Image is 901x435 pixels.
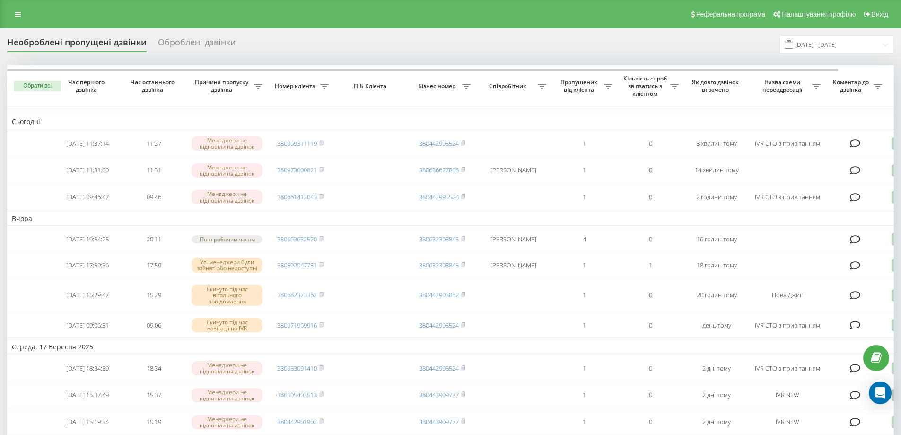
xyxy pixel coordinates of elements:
[617,280,683,311] td: 0
[617,158,683,183] td: 0
[192,79,254,93] span: Причина пропуску дзвінка
[480,82,538,90] span: Співробітник
[683,228,750,251] td: 16 годин тому
[419,139,459,148] a: 380442995524
[54,158,121,183] td: [DATE] 11:31:00
[419,321,459,329] a: 380442995524
[551,280,617,311] td: 1
[192,415,262,429] div: Менеджери не відповіли на дзвінок
[475,228,551,251] td: [PERSON_NAME]
[277,139,317,148] a: 380969311119
[277,193,317,201] a: 380661412043
[128,79,179,93] span: Час останнього дзвінка
[683,383,750,408] td: 2 дні тому
[556,79,604,93] span: Пропущених від клієнта
[192,388,262,402] div: Менеджери не відповіли на дзвінок
[7,37,147,52] div: Необроблені пропущені дзвінки
[872,10,888,18] span: Вихід
[691,79,742,93] span: Як довго дзвінок втрачено
[683,313,750,338] td: день тому
[869,382,892,404] div: Open Intercom Messenger
[750,313,825,338] td: IVR СТО з привітанням
[617,131,683,156] td: 0
[617,253,683,278] td: 1
[782,10,856,18] span: Налаштування профілю
[419,166,459,174] a: 380636627808
[683,158,750,183] td: 14 хвилин тому
[341,82,401,90] span: ПІБ Клієнта
[54,409,121,435] td: [DATE] 15:19:34
[54,356,121,381] td: [DATE] 18:34:39
[419,235,459,243] a: 380632308845
[617,185,683,210] td: 0
[419,391,459,399] a: 380443909777
[121,228,187,251] td: 20:11
[419,291,459,299] a: 380442903882
[277,417,317,426] a: 380442901902
[272,82,320,90] span: Номер клієнта
[683,280,750,311] td: 20 годин тому
[121,131,187,156] td: 11:37
[192,136,262,151] div: Менеджери не відповіли на дзвінок
[414,82,462,90] span: Бізнес номер
[551,383,617,408] td: 1
[754,79,812,93] span: Назва схеми переадресації
[192,235,262,243] div: Поза робочим часом
[750,185,825,210] td: IVR СТО з привітанням
[475,158,551,183] td: [PERSON_NAME]
[121,185,187,210] td: 09:46
[192,163,262,178] div: Менеджери не відповіли на дзвінок
[121,280,187,311] td: 15:29
[551,253,617,278] td: 1
[54,280,121,311] td: [DATE] 15:29:47
[192,258,262,272] div: Усі менеджери були зайняті або недоступні
[419,261,459,269] a: 380632308845
[551,158,617,183] td: 1
[277,235,317,243] a: 380663632520
[54,185,121,210] td: [DATE] 09:46:47
[192,318,262,332] div: Скинуто під час навігації по IVR
[14,81,61,91] button: Обрати всі
[683,253,750,278] td: 18 годин тому
[277,261,317,269] a: 380502047751
[121,356,187,381] td: 18:34
[750,409,825,435] td: IVR NEW
[54,131,121,156] td: [DATE] 11:37:14
[617,228,683,251] td: 0
[683,409,750,435] td: 2 дні тому
[617,383,683,408] td: 0
[617,356,683,381] td: 0
[54,313,121,338] td: [DATE] 09:06:31
[121,158,187,183] td: 11:31
[750,131,825,156] td: IVR СТО з привітанням
[683,356,750,381] td: 2 дні тому
[192,190,262,204] div: Менеджери не відповіли на дзвінок
[54,383,121,408] td: [DATE] 15:37:49
[158,37,236,52] div: Оброблені дзвінки
[551,185,617,210] td: 1
[54,228,121,251] td: [DATE] 19:54:25
[192,285,262,306] div: Скинуто під час вітального повідомлення
[830,79,874,93] span: Коментар до дзвінка
[277,166,317,174] a: 380973000821
[277,391,317,399] a: 380505403513
[121,383,187,408] td: 15:37
[622,75,670,97] span: Кількість спроб зв'язатись з клієнтом
[683,131,750,156] td: 8 хвилин тому
[419,193,459,201] a: 380442995524
[617,409,683,435] td: 0
[419,364,459,373] a: 380442995524
[750,383,825,408] td: IVR NEW
[121,313,187,338] td: 09:06
[277,321,317,329] a: 380971969916
[419,417,459,426] a: 380443909777
[750,356,825,381] td: IVR СТО з привітанням
[192,361,262,375] div: Менеджери не відповіли на дзвінок
[277,364,317,373] a: 380953091410
[551,228,617,251] td: 4
[696,10,766,18] span: Реферальна програма
[750,280,825,311] td: Нова Джип
[551,409,617,435] td: 1
[54,253,121,278] td: [DATE] 17:59:36
[551,356,617,381] td: 1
